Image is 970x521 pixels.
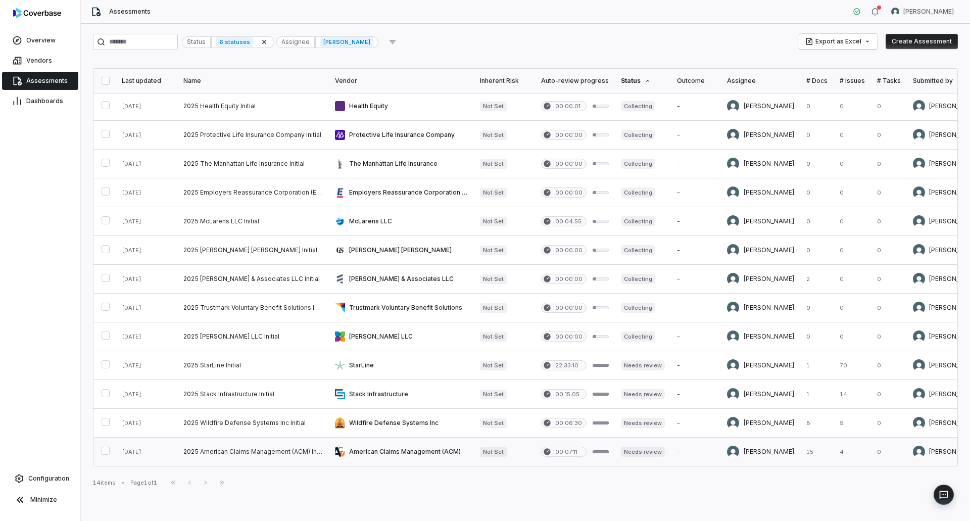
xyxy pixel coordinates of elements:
img: Brittany Durbin avatar [913,388,925,400]
a: Overview [2,31,78,50]
div: Last updated [122,77,171,85]
td: - [671,265,721,294]
div: Assignee [727,77,794,85]
img: Brittany Durbin avatar [727,186,739,199]
img: Brittany Durbin avatar [913,302,925,314]
button: Brittany Durbin avatar[PERSON_NAME] [885,4,960,19]
div: Page 1 of 1 [130,479,157,487]
img: Brittany Durbin avatar [727,417,739,429]
span: Dashboards [26,97,63,105]
img: Brittany Durbin avatar [913,215,925,227]
a: Configuration [4,469,76,488]
button: Export as Excel [799,34,878,49]
span: Overview [26,36,56,44]
div: # Issues [840,77,865,85]
td: - [671,121,721,150]
div: # Tasks [877,77,901,85]
img: Brittany Durbin avatar [913,273,925,285]
span: Minimize [30,496,57,504]
a: Vendors [2,52,78,70]
img: Brittany Durbin avatar [727,273,739,285]
div: 6 statuses [211,36,274,48]
div: # Docs [806,77,828,85]
img: Brittany Durbin avatar [913,186,925,199]
img: Brittany Durbin avatar [913,158,925,170]
img: Brittany Durbin avatar [913,417,925,429]
td: - [671,207,721,236]
img: Brittany Durbin avatar [727,446,739,458]
div: Status [182,36,211,48]
span: Assessments [109,8,151,16]
img: logo-D7KZi-bG.svg [13,8,61,18]
button: Minimize [4,490,76,510]
img: Brittany Durbin avatar [913,100,925,112]
img: Brittany Durbin avatar [913,129,925,141]
div: Vendor [335,77,468,85]
td: - [671,380,721,409]
div: 14 items [93,479,116,487]
td: - [671,322,721,351]
span: [PERSON_NAME] [903,8,954,16]
td: - [671,409,721,438]
div: Outcome [677,77,715,85]
div: Assignee [276,36,315,48]
div: Name [183,77,323,85]
img: Brittany Durbin avatar [727,330,739,343]
img: Brittany Durbin avatar [727,388,739,400]
td: - [671,150,721,178]
img: Brittany Durbin avatar [727,302,739,314]
img: Brittany Durbin avatar [727,129,739,141]
div: • [122,479,124,486]
span: [PERSON_NAME] [320,37,373,47]
img: Brittany Durbin avatar [727,244,739,256]
img: Brittany Durbin avatar [727,100,739,112]
td: - [671,92,721,121]
img: Brittany Durbin avatar [727,359,739,371]
div: Inherent Risk [480,77,529,85]
span: Assessments [26,77,68,85]
img: Brittany Durbin avatar [727,215,739,227]
td: - [671,178,721,207]
td: - [671,236,721,265]
div: [PERSON_NAME] [315,36,378,48]
img: Brittany Durbin avatar [913,244,925,256]
span: 6 statuses [216,37,253,47]
span: Vendors [26,57,52,65]
td: - [671,438,721,466]
div: Status [621,77,665,85]
div: Auto-review progress [541,77,609,85]
a: Assessments [2,72,78,90]
button: Create Assessment [886,34,958,49]
img: Brittany Durbin avatar [913,446,925,458]
img: Brittany Durbin avatar [727,158,739,170]
img: Brittany Durbin avatar [913,359,925,371]
td: - [671,351,721,380]
span: Configuration [28,475,69,483]
img: Brittany Durbin avatar [891,8,899,16]
img: Brittany Durbin avatar [913,330,925,343]
a: Dashboards [2,92,78,110]
td: - [671,294,721,322]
